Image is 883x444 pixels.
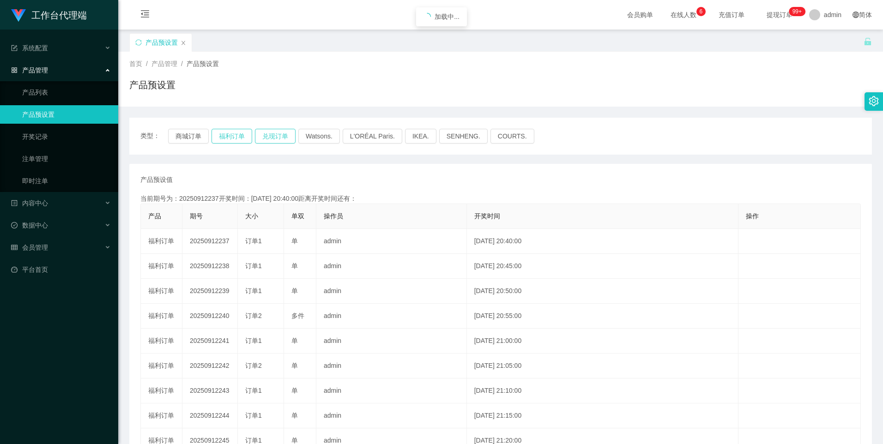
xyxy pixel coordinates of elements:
td: 20250912239 [182,279,238,304]
span: 开奖时间 [474,212,500,220]
span: 订单1 [245,262,262,270]
span: 操作员 [324,212,343,220]
span: 操作 [746,212,759,220]
p: 6 [700,7,703,16]
span: 单 [291,337,298,344]
td: 福利订单 [141,403,182,428]
span: 多件 [291,312,304,319]
span: 订单1 [245,387,262,394]
td: admin [316,329,467,354]
i: 图标: sync [135,39,142,46]
span: 订单1 [245,287,262,294]
a: 产品预设置 [22,105,111,124]
h1: 产品预设置 [129,78,175,92]
td: 福利订单 [141,378,182,403]
span: 类型： [140,129,168,144]
button: 福利订单 [212,129,252,144]
i: 图标: global [853,12,859,18]
span: 单 [291,362,298,369]
i: icon: loading [423,13,431,20]
span: 系统配置 [11,44,48,52]
td: 20250912242 [182,354,238,378]
td: 20250912238 [182,254,238,279]
td: [DATE] 21:10:00 [467,378,738,403]
i: 图标: unlock [864,37,872,46]
span: 在线人数 [666,12,701,18]
a: 图标: dashboard平台首页 [11,260,111,279]
td: admin [316,229,467,254]
span: 产品 [148,212,161,220]
i: 图标: table [11,244,18,251]
td: 福利订单 [141,254,182,279]
td: 福利订单 [141,304,182,329]
span: 单 [291,262,298,270]
span: 大小 [245,212,258,220]
button: IKEA. [405,129,436,144]
td: 20250912240 [182,304,238,329]
img: logo.9652507e.png [11,9,26,22]
span: 单 [291,437,298,444]
span: 单 [291,412,298,419]
td: admin [316,279,467,304]
button: SENHENG. [439,129,488,144]
td: 20250912241 [182,329,238,354]
span: 订单2 [245,312,262,319]
td: 20250912243 [182,378,238,403]
span: 产品管理 [151,60,177,67]
i: 图标: profile [11,200,18,206]
a: 产品列表 [22,83,111,102]
button: 商城订单 [168,129,209,144]
td: [DATE] 21:05:00 [467,354,738,378]
a: 工作台代理端 [11,11,87,18]
i: 图标: appstore-o [11,67,18,73]
span: 加载中... [435,13,460,20]
span: 充值订单 [714,12,749,18]
span: 产品预设值 [140,175,173,185]
i: 图标: menu-fold [129,0,161,30]
div: 产品预设置 [145,34,178,51]
td: [DATE] 21:00:00 [467,329,738,354]
span: 单 [291,287,298,294]
i: 图标: setting [869,96,879,106]
span: 订单1 [245,237,262,245]
sup: 1181 [789,7,805,16]
a: 开奖记录 [22,127,111,146]
span: 单 [291,237,298,245]
td: [DATE] 21:15:00 [467,403,738,428]
span: 会员管理 [11,244,48,251]
button: Watsons. [298,129,340,144]
span: 数据中心 [11,222,48,229]
button: COURTS. [490,129,534,144]
td: 福利订单 [141,279,182,304]
td: [DATE] 20:40:00 [467,229,738,254]
td: admin [316,378,467,403]
td: [DATE] 20:50:00 [467,279,738,304]
td: [DATE] 20:55:00 [467,304,738,329]
span: / [181,60,183,67]
td: admin [316,354,467,378]
td: 20250912244 [182,403,238,428]
span: 产品预设置 [187,60,219,67]
i: 图标: check-circle-o [11,222,18,228]
td: admin [316,254,467,279]
span: 订单1 [245,412,262,419]
span: 产品管理 [11,66,48,74]
sup: 6 [696,7,706,16]
button: L'ORÉAL Paris. [343,129,402,144]
td: 福利订单 [141,354,182,378]
td: 福利订单 [141,329,182,354]
div: 当前期号为：20250912237开奖时间：[DATE] 20:40:00距离开奖时间还有： [140,194,861,204]
td: admin [316,304,467,329]
span: 单双 [291,212,304,220]
span: 订单1 [245,437,262,444]
span: 内容中心 [11,199,48,207]
h1: 工作台代理端 [31,0,87,30]
span: 单 [291,387,298,394]
span: / [146,60,148,67]
i: 图标: close [181,40,186,46]
a: 注单管理 [22,150,111,168]
i: 图标: form [11,45,18,51]
td: 福利订单 [141,229,182,254]
td: 20250912237 [182,229,238,254]
td: admin [316,403,467,428]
